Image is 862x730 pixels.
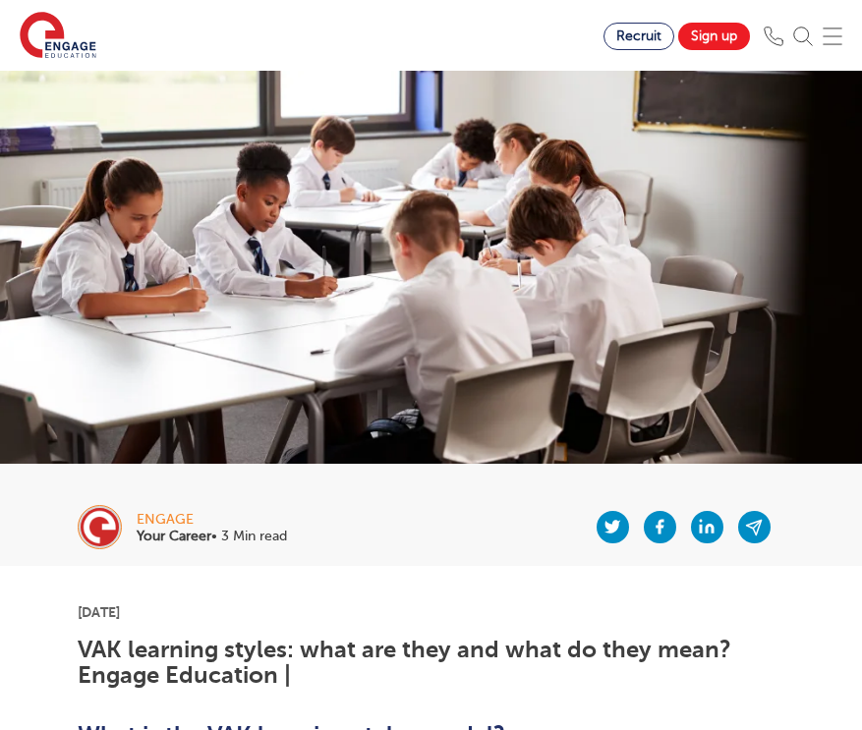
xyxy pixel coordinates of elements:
[78,637,785,689] h1: VAK learning styles: what are they and what do they mean? Engage Education |
[137,530,287,543] p: • 3 Min read
[20,12,96,61] img: Engage Education
[603,23,674,50] a: Recruit
[137,513,287,527] div: engage
[137,529,211,543] b: Your Career
[823,27,842,46] img: Mobile Menu
[764,27,783,46] img: Phone
[616,28,661,43] span: Recruit
[78,605,785,619] p: [DATE]
[678,23,750,50] a: Sign up
[793,27,813,46] img: Search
